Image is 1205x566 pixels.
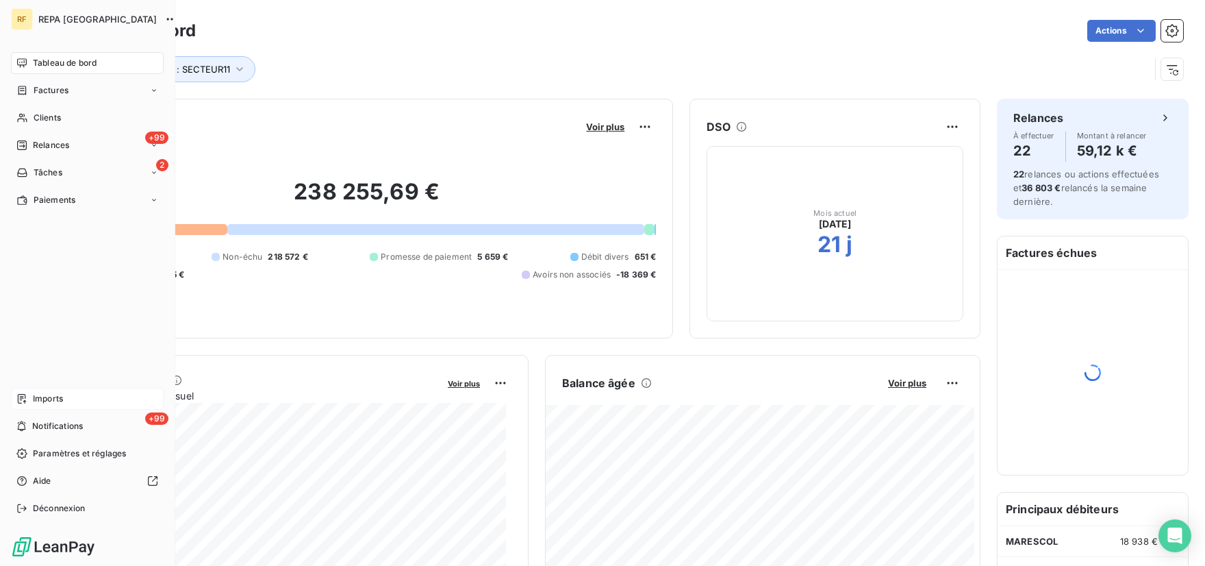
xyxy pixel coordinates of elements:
h6: Factures échues [998,236,1188,269]
span: Tableau de bord [33,57,97,69]
span: Tâches [34,167,62,179]
button: Voir plus [884,377,930,389]
span: +99 [145,413,168,425]
span: Déconnexion [33,502,86,515]
span: Aide [33,475,51,487]
span: Paiements [34,194,75,206]
h6: DSO [707,119,730,135]
span: +99 [145,132,168,144]
span: 2 [156,159,168,171]
h2: j [846,231,852,258]
span: Voir plus [586,121,624,132]
span: Imports [33,393,63,405]
span: 5 659 € [477,251,508,263]
button: Actions [1087,20,1156,42]
h2: 21 [817,231,841,258]
span: 36 803 € [1022,182,1061,193]
img: Logo LeanPay [11,536,96,558]
span: [DATE] [819,217,851,231]
span: 22 [1013,169,1024,180]
span: Montant à relancer [1077,132,1147,140]
span: MARESCOL [1006,536,1058,547]
span: À effectuer [1013,132,1054,140]
span: relances ou actions effectuées et relancés la semaine dernière. [1013,169,1159,207]
span: 18 938 € [1120,536,1158,547]
span: Notifications [32,420,83,432]
h6: Balance âgée [562,375,635,391]
h6: Relances [1013,110,1063,126]
span: REPA [GEOGRAPHIC_DATA] [38,14,157,25]
h6: Principaux débiteurs [998,493,1188,526]
span: Mois actuel [813,209,857,217]
button: Voir plus [444,377,484,389]
span: -18 369 € [616,269,656,281]
a: Aide [11,470,164,492]
span: Voir plus [888,378,926,389]
div: Open Intercom Messenger [1158,519,1191,552]
span: Non-échu [223,251,262,263]
button: Représentant : SECTEUR11 [97,56,255,82]
h4: 22 [1013,140,1054,162]
span: Clients [34,112,61,124]
div: RF [11,8,33,30]
span: Avoirs non associés [533,269,611,281]
span: Factures [34,84,68,97]
span: Promesse de paiement [381,251,472,263]
span: 218 572 € [268,251,307,263]
span: Voir plus [448,379,480,389]
h4: 59,12 k € [1077,140,1147,162]
span: 651 € [635,251,657,263]
span: Relances [33,139,69,151]
span: Chiffre d'affaires mensuel [77,389,438,403]
button: Voir plus [582,121,629,133]
span: Débit divers [581,251,629,263]
h2: 238 255,69 € [77,178,656,219]
span: Paramètres et réglages [33,447,126,460]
